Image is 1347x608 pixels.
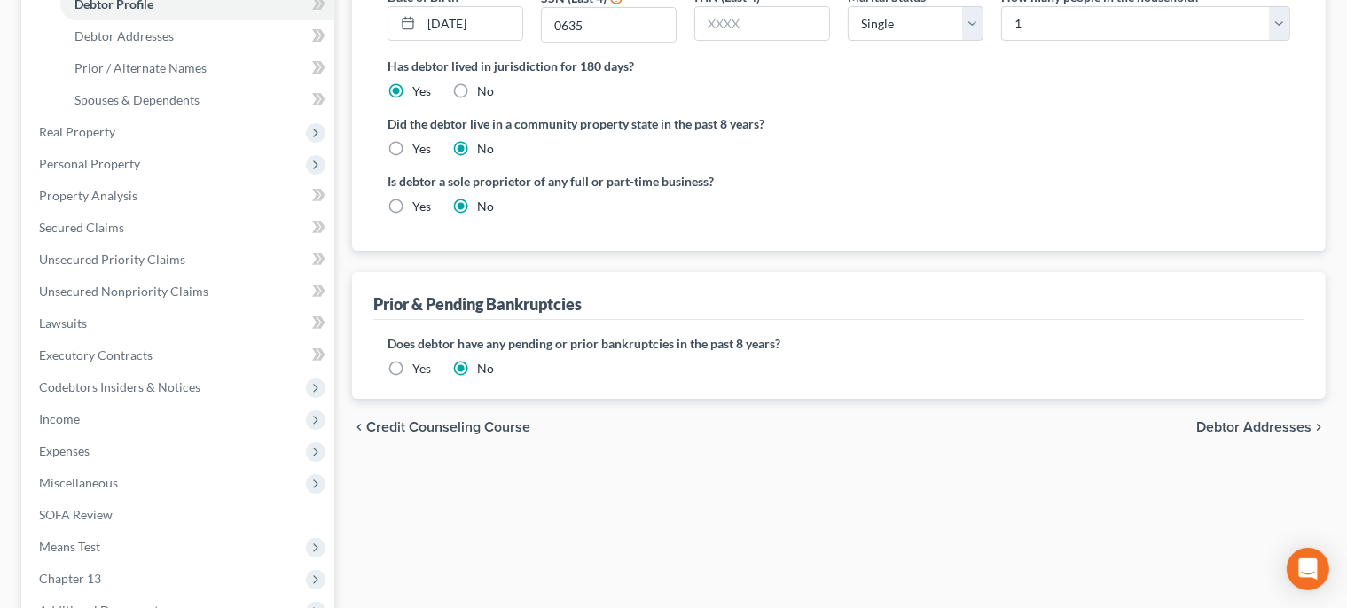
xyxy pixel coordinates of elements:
a: SOFA Review [25,499,334,531]
div: Prior & Pending Bankruptcies [373,293,582,315]
span: Debtor Addresses [74,28,174,43]
a: Unsecured Nonpriority Claims [25,276,334,308]
a: Lawsuits [25,308,334,339]
span: Credit Counseling Course [366,420,530,434]
label: Yes [412,360,431,378]
input: MM/DD/YYYY [421,7,522,41]
label: Has debtor lived in jurisdiction for 180 days? [388,57,1290,75]
span: Miscellaneous [39,475,118,490]
button: chevron_left Credit Counseling Course [352,420,530,434]
button: Debtor Addresses chevron_right [1196,420,1326,434]
input: XXXX [695,7,829,41]
span: Codebtors Insiders & Notices [39,379,200,394]
label: Yes [412,198,431,215]
a: Property Analysis [25,180,334,212]
a: Executory Contracts [25,339,334,371]
label: No [477,82,494,100]
label: Does debtor have any pending or prior bankruptcies in the past 8 years? [388,334,1290,353]
span: Executory Contracts [39,347,153,362]
a: Spouses & Dependents [60,84,334,116]
span: Means Test [39,539,100,554]
a: Prior / Alternate Names [60,52,334,84]
a: Debtor Addresses [60,20,334,52]
span: Debtor Addresses [1196,420,1312,434]
span: Property Analysis [39,188,137,203]
label: Yes [412,140,431,158]
span: Lawsuits [39,316,87,331]
input: XXXX [542,8,676,42]
span: SOFA Review [39,507,113,522]
span: Secured Claims [39,220,124,235]
span: Expenses [39,443,90,458]
label: Yes [412,82,431,100]
span: Unsecured Priority Claims [39,252,185,267]
span: Spouses & Dependents [74,92,200,107]
label: No [477,140,494,158]
label: No [477,198,494,215]
a: Secured Claims [25,212,334,244]
i: chevron_right [1312,420,1326,434]
label: No [477,360,494,378]
span: Personal Property [39,156,140,171]
span: Real Property [39,124,115,139]
div: Open Intercom Messenger [1287,548,1329,590]
label: Is debtor a sole proprietor of any full or part-time business? [388,172,830,191]
a: Unsecured Priority Claims [25,244,334,276]
span: Chapter 13 [39,571,101,586]
label: Did the debtor live in a community property state in the past 8 years? [388,114,1290,133]
span: Income [39,411,80,426]
span: Unsecured Nonpriority Claims [39,284,208,299]
i: chevron_left [352,420,366,434]
span: Prior / Alternate Names [74,60,207,75]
